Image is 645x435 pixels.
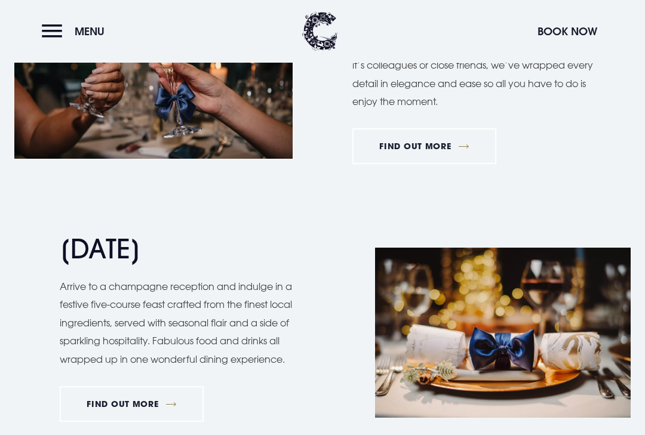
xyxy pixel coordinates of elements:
[302,12,338,51] img: Clandeboye Lodge
[375,248,631,418] img: Christmas Hotel in Northern Ireland
[75,24,105,38] span: Menu
[60,233,293,265] h2: [DATE]
[60,386,204,422] a: FIND OUT MORE
[60,277,305,368] p: Arrive to a champagne reception and indulge in a festive five-course feast crafted from the fines...
[42,18,110,44] button: Menu
[352,128,496,164] a: FIND OUT MORE
[532,18,603,44] button: Book Now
